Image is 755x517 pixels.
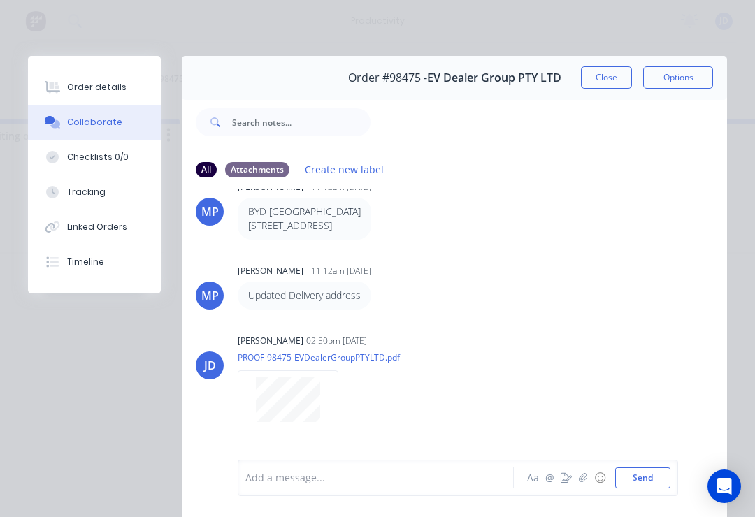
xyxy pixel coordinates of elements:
[232,108,371,136] input: Search notes...
[643,66,713,89] button: Options
[28,210,161,245] button: Linked Orders
[581,66,632,89] button: Close
[28,140,161,175] button: Checklists 0/0
[306,265,371,277] div: - 11:12am [DATE]
[67,186,106,198] div: Tracking
[524,469,541,486] button: Aa
[248,289,361,303] p: Updated Delivery address
[28,245,161,279] button: Timeline
[707,469,741,503] div: Open Intercom Messenger
[427,71,561,85] span: EV Dealer Group PTY LTD
[225,162,289,177] div: Attachments
[238,351,400,363] p: PROOF-98475-EVDealerGroupPTYLTD.pdf
[201,287,219,304] div: MP
[201,203,219,220] div: MP
[28,175,161,210] button: Tracking
[196,162,217,177] div: All
[238,335,303,347] div: [PERSON_NAME]
[204,357,216,374] div: JD
[248,205,361,219] p: BYD [GEOGRAPHIC_DATA]
[67,151,129,163] div: Checklists 0/0
[541,469,558,486] button: @
[298,160,391,179] button: Create new label
[67,256,104,268] div: Timeline
[615,467,670,488] button: Send
[238,265,303,277] div: [PERSON_NAME]
[67,221,127,233] div: Linked Orders
[28,70,161,105] button: Order details
[248,219,361,233] p: [STREET_ADDRESS]
[28,105,161,140] button: Collaborate
[67,81,127,94] div: Order details
[348,71,427,85] span: Order #98475 -
[67,116,122,129] div: Collaborate
[306,335,367,347] div: 02:50pm [DATE]
[591,469,608,486] button: ☺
